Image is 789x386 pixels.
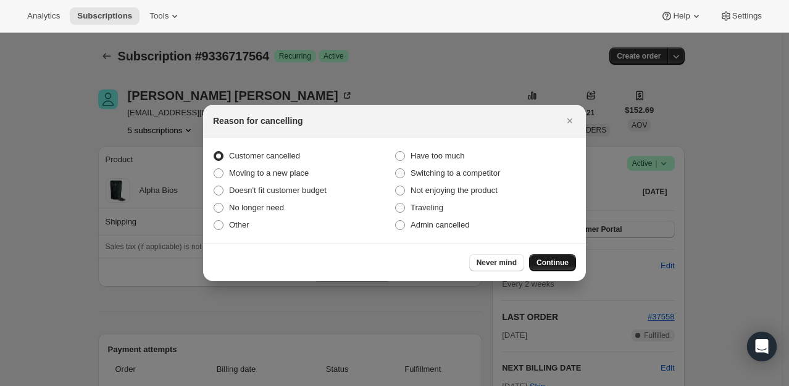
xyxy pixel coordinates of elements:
span: Subscriptions [77,11,132,21]
button: Settings [712,7,769,25]
span: Tools [149,11,169,21]
span: Moving to a new place [229,168,309,178]
span: Never mind [477,258,517,268]
span: Other [229,220,249,229]
span: No longer need [229,203,284,212]
span: Help [673,11,690,21]
span: Switching to a competitor [411,168,500,178]
span: Customer cancelled [229,151,300,160]
span: Traveling [411,203,443,212]
span: Have too much [411,151,464,160]
span: Analytics [27,11,60,21]
button: Never mind [469,254,524,271]
button: Help [653,7,709,25]
div: Open Intercom Messenger [747,332,777,361]
span: Admin cancelled [411,220,469,229]
button: Tools [142,7,188,25]
span: Not enjoying the product [411,186,498,195]
span: Continue [536,258,569,268]
span: Settings [732,11,762,21]
button: Continue [529,254,576,271]
h2: Reason for cancelling [213,115,303,127]
button: Subscriptions [70,7,140,25]
button: Close [561,112,578,129]
button: Analytics [20,7,67,25]
span: Doesn't fit customer budget [229,186,327,195]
